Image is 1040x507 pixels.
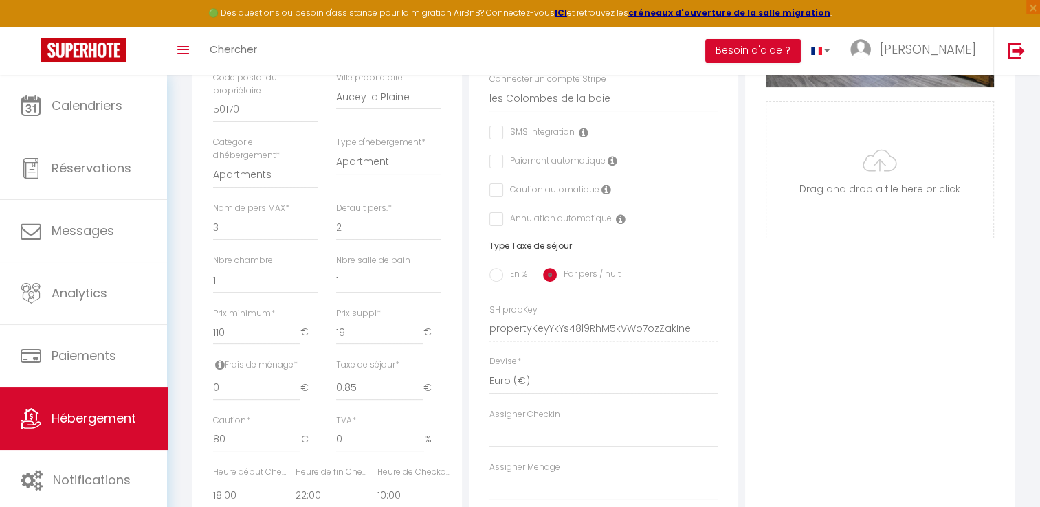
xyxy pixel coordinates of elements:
[336,359,399,372] label: Taxe de séjour
[489,73,606,86] label: Connecter un compte Stripe
[52,409,136,427] span: Hébergement
[489,304,538,317] label: SH propKey
[423,376,441,401] span: €
[213,136,318,162] label: Catégorie d'hébergement
[982,445,1030,497] iframe: Chat
[11,5,52,47] button: Ouvrir le widget de chat LiveChat
[628,7,830,19] a: créneaux d'ouverture de la salle migration
[489,408,560,421] label: Assigner Checkin
[336,307,381,320] label: Prix suppl
[213,414,250,427] label: Caution
[296,466,368,479] label: Heure de fin Checkin
[705,39,801,63] button: Besoin d'aide ?
[213,254,273,267] label: Nbre chambre
[503,183,599,199] label: Caution automatique
[1008,42,1025,59] img: logout
[52,97,122,114] span: Calendriers
[336,414,356,427] label: TVA
[489,461,560,474] label: Assigner Menage
[300,427,318,452] span: €
[557,268,621,283] label: Par pers / nuit
[489,355,521,368] label: Devise
[300,376,318,401] span: €
[52,159,131,177] span: Réservations
[213,359,298,372] label: Frais de ménage
[424,427,441,452] span: %
[41,38,126,62] img: Super Booking
[52,284,107,302] span: Analytics
[213,466,286,479] label: Heure début Checkin
[213,202,289,215] label: Nom de pers MAX
[377,466,450,479] label: Heure de Checkout
[300,320,318,345] span: €
[210,42,257,56] span: Chercher
[850,39,871,60] img: ...
[336,202,392,215] label: Default pers.
[215,359,225,370] i: Frais de ménage
[336,71,403,84] label: Ville propriétaire
[52,347,116,364] span: Paiements
[213,71,318,98] label: Code postal du propriétaire
[52,222,114,239] span: Messages
[555,7,567,19] a: ICI
[423,320,441,345] span: €
[880,41,976,58] span: [PERSON_NAME]
[503,155,606,170] label: Paiement automatique
[213,307,275,320] label: Prix minimum
[336,254,410,267] label: Nbre salle de bain
[503,268,527,283] label: En %
[840,27,993,75] a: ... [PERSON_NAME]
[199,27,267,75] a: Chercher
[53,471,131,488] span: Notifications
[489,241,718,251] h6: Type Taxe de séjour
[336,136,425,149] label: Type d'hébergement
